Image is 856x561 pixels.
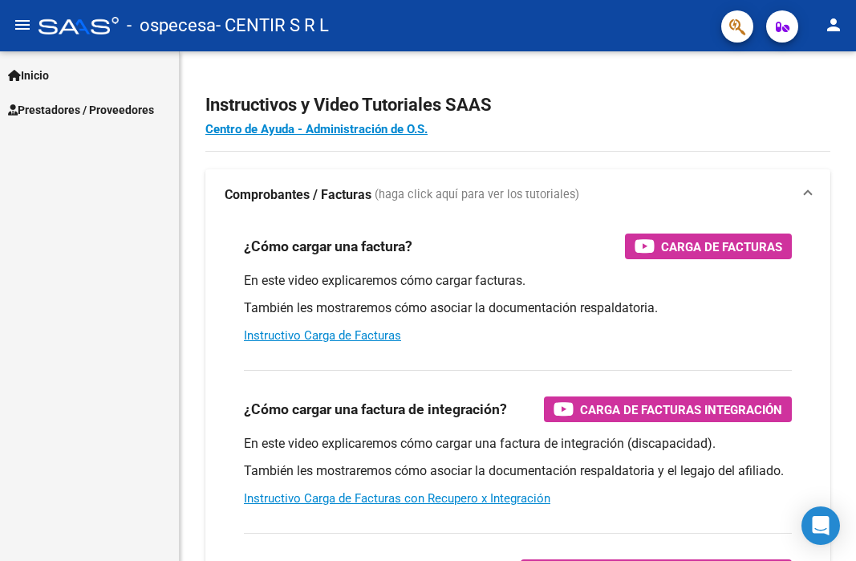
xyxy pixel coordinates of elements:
[544,396,792,422] button: Carga de Facturas Integración
[244,398,507,421] h3: ¿Cómo cargar una factura de integración?
[205,169,830,221] mat-expansion-panel-header: Comprobantes / Facturas (haga click aquí para ver los tutoriales)
[8,101,154,119] span: Prestadores / Proveedores
[244,462,792,480] p: También les mostraremos cómo asociar la documentación respaldatoria y el legajo del afiliado.
[625,234,792,259] button: Carga de Facturas
[375,186,579,204] span: (haga click aquí para ver los tutoriales)
[580,400,782,420] span: Carga de Facturas Integración
[225,186,371,204] strong: Comprobantes / Facturas
[244,235,412,258] h3: ¿Cómo cargar una factura?
[205,90,830,120] h2: Instructivos y Video Tutoriales SAAS
[244,435,792,453] p: En este video explicaremos cómo cargar una factura de integración (discapacidad).
[127,8,216,43] span: - ospecesa
[801,506,840,545] div: Open Intercom Messenger
[824,15,843,35] mat-icon: person
[244,491,550,506] a: Instructivo Carga de Facturas con Recupero x Integración
[205,122,428,136] a: Centro de Ayuda - Administración de O.S.
[8,67,49,84] span: Inicio
[661,237,782,257] span: Carga de Facturas
[244,328,401,343] a: Instructivo Carga de Facturas
[244,299,792,317] p: También les mostraremos cómo asociar la documentación respaldatoria.
[216,8,329,43] span: - CENTIR S R L
[13,15,32,35] mat-icon: menu
[244,272,792,290] p: En este video explicaremos cómo cargar facturas.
